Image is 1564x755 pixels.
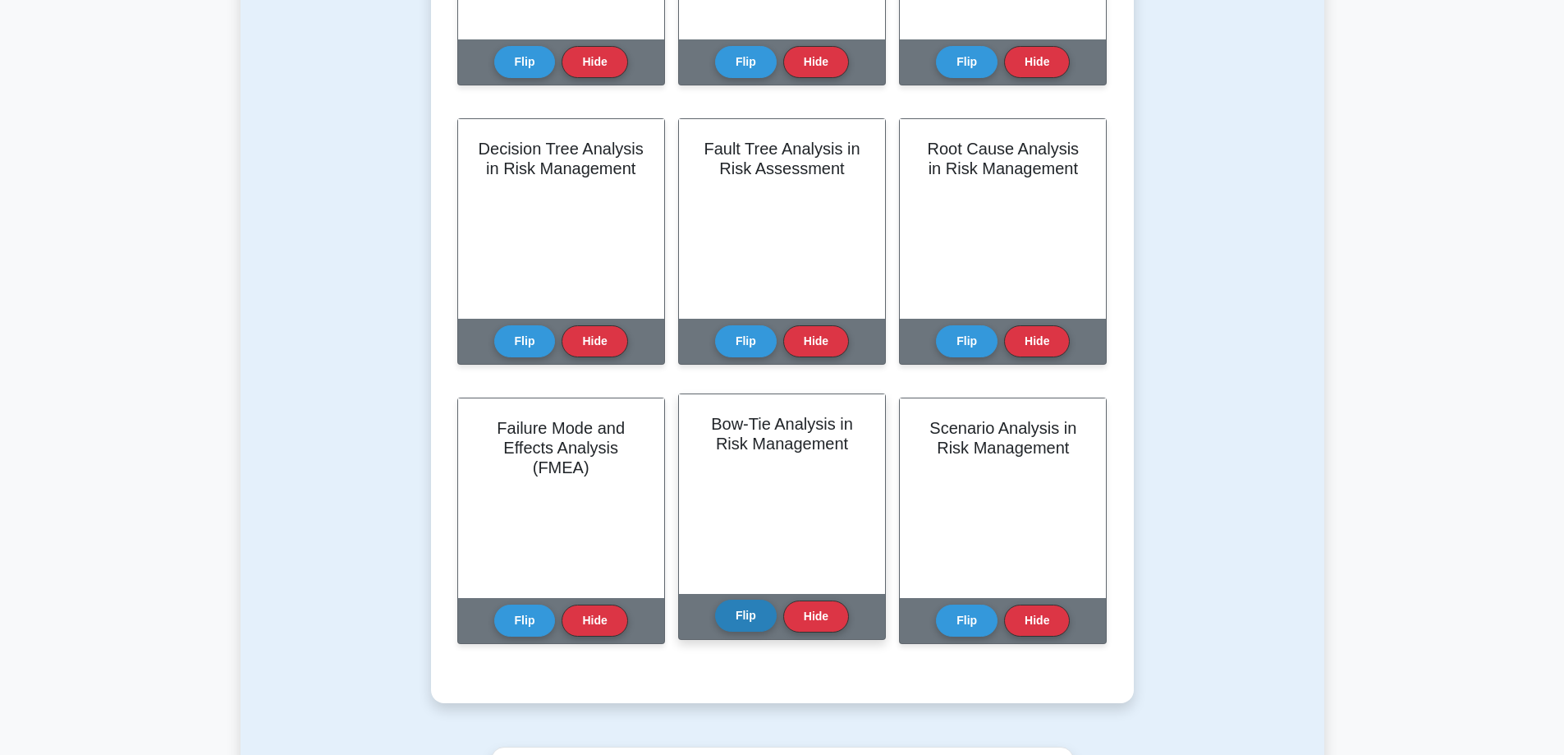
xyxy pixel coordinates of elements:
[562,325,627,357] button: Hide
[699,414,865,453] h2: Bow-Tie Analysis in Risk Management
[562,605,627,637] button: Hide
[936,605,998,637] button: Flip
[715,46,777,78] button: Flip
[920,418,1086,458] h2: Scenario Analysis in Risk Management
[494,325,556,357] button: Flip
[1004,46,1070,78] button: Hide
[478,139,644,178] h2: Decision Tree Analysis in Risk Management
[1004,605,1070,637] button: Hide
[783,601,849,633] button: Hide
[1004,325,1070,357] button: Hide
[699,139,865,178] h2: Fault Tree Analysis in Risk Assessment
[783,325,849,357] button: Hide
[715,325,777,357] button: Flip
[494,605,556,637] button: Flip
[936,325,998,357] button: Flip
[494,46,556,78] button: Flip
[936,46,998,78] button: Flip
[562,46,627,78] button: Hide
[715,600,777,632] button: Flip
[920,139,1086,178] h2: Root Cause Analysis in Risk Management
[783,46,849,78] button: Hide
[478,418,644,477] h2: Failure Mode and Effects Analysis (FMEA)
